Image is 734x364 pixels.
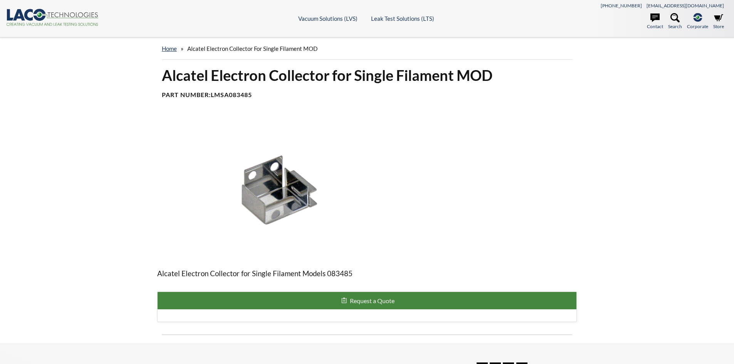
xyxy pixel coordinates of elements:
a: Vacuum Solutions (LVS) [298,15,358,22]
a: [EMAIL_ADDRESS][DOMAIN_NAME] [647,3,724,8]
a: [PHONE_NUMBER] [601,3,642,8]
span: Alcatel Electron Collector for Single Filament MOD [187,45,317,52]
span: Corporate [687,23,708,30]
button: Request a Quote [158,292,577,310]
span: Request a Quote [350,297,395,304]
h1: Alcatel Electron Collector for Single Filament MOD [162,66,573,85]
a: Leak Test Solutions (LTS) [371,15,434,22]
div: » [162,38,573,60]
a: Search [668,13,682,30]
p: Alcatel Electron Collector for Single Filament Models 083485 [157,268,577,279]
h4: Part Number: [162,91,573,99]
img: LMSA083485 - Single Filament Collector, angled view [157,117,403,255]
b: LMSA083485 [211,91,252,98]
a: home [162,45,177,52]
a: Store [713,13,724,30]
a: Contact [647,13,663,30]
